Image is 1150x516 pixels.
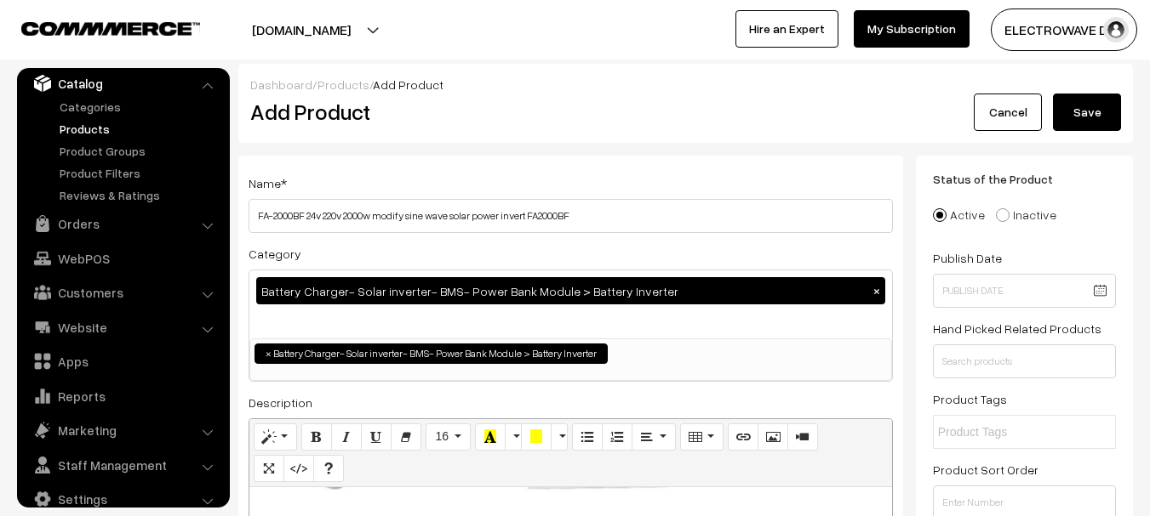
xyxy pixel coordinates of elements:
[55,186,224,204] a: Reviews & Ratings
[787,423,818,451] button: Video
[21,484,224,514] a: Settings
[933,249,1002,267] label: Publish Date
[680,423,724,451] button: Table
[266,346,272,361] span: ×
[735,10,838,48] a: Hire an Expert
[250,76,1121,94] div: / /
[313,455,344,482] button: Help
[521,423,552,451] button: Background Color
[361,423,392,451] button: Underline (CTRL+U)
[974,94,1042,131] a: Cancel
[301,423,332,451] button: Bold (CTRL+B)
[1103,17,1129,43] img: user
[869,283,884,298] button: ×
[933,344,1116,378] input: Search products
[55,98,224,116] a: Categories
[933,320,1101,337] label: Hand Picked Related Products
[435,429,449,443] span: 16
[21,22,200,35] img: COMMMERCE
[572,423,603,451] button: Unordered list (CTRL+SHIFT+NUM7)
[505,423,522,451] button: More Color
[21,68,224,99] a: Catalog
[249,199,893,233] input: Name
[996,206,1056,224] label: Inactive
[728,423,758,451] button: Link (CTRL+K)
[758,423,788,451] button: Picture
[475,423,506,451] button: Recent Color
[256,277,885,304] div: Battery Charger- Solar inverter- BMS- Power Bank Module > Battery Inverter
[551,423,568,451] button: More Color
[1053,94,1121,131] button: Save
[21,346,224,377] a: Apps
[249,174,287,192] label: Name
[991,9,1137,51] button: ELECTROWAVE DE…
[255,343,608,364] li: Battery Charger- Solar inverter- BMS- Power Bank Module > Battery Inverter
[254,455,284,482] button: Full Screen
[933,274,1116,308] input: Publish Date
[21,450,224,480] a: Staff Management
[249,245,301,263] label: Category
[21,208,224,239] a: Orders
[933,206,985,224] label: Active
[21,277,224,308] a: Customers
[283,455,314,482] button: Code View
[21,243,224,274] a: WebPOS
[254,423,297,451] button: Style
[318,77,369,92] a: Products
[55,142,224,160] a: Product Groups
[55,120,224,138] a: Products
[21,17,170,37] a: COMMMERCE
[192,9,410,51] button: [DOMAIN_NAME]
[933,172,1073,186] span: Status of the Product
[21,381,224,411] a: Reports
[250,99,897,125] h2: Add Product
[250,77,312,92] a: Dashboard
[854,10,970,48] a: My Subscription
[391,423,421,451] button: Remove Font Style (CTRL+\)
[933,461,1038,479] label: Product Sort Order
[632,423,675,451] button: Paragraph
[21,415,224,445] a: Marketing
[249,394,312,411] label: Description
[373,77,443,92] span: Add Product
[602,423,632,451] button: Ordered list (CTRL+SHIFT+NUM8)
[21,312,224,343] a: Website
[933,390,1007,408] label: Product Tags
[55,164,224,182] a: Product Filters
[426,423,471,451] button: Font Size
[938,423,1087,441] input: Product Tags
[331,423,362,451] button: Italic (CTRL+I)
